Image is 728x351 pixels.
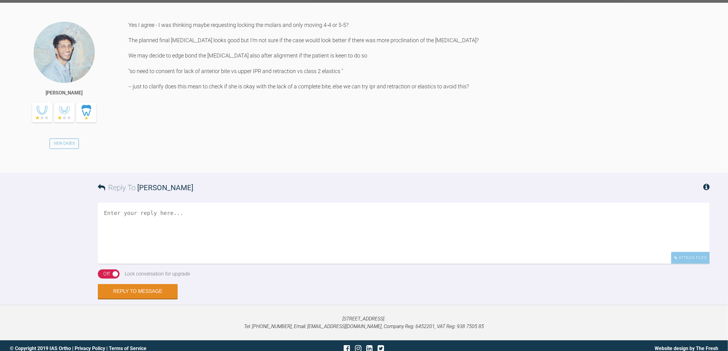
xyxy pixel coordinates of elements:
[10,315,718,331] p: [STREET_ADDRESS]. Tel: [PHONE_NUMBER], Email: [EMAIL_ADDRESS][DOMAIN_NAME], Company Reg: 6452201,...
[98,182,193,194] h3: Reply To
[46,89,83,97] div: [PERSON_NAME]
[137,183,193,192] span: [PERSON_NAME]
[103,270,110,278] div: Off
[671,252,710,264] div: Attach Files
[125,270,190,278] div: Lock conversation for upgrade
[33,21,95,83] img: Sai Mehta
[98,284,178,299] button: Reply to Message
[50,139,79,149] a: View Cases
[128,21,710,164] div: Yes I agree - I was thinking maybe requesting locking the molars and only moving 4-4 or 5-5? The ...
